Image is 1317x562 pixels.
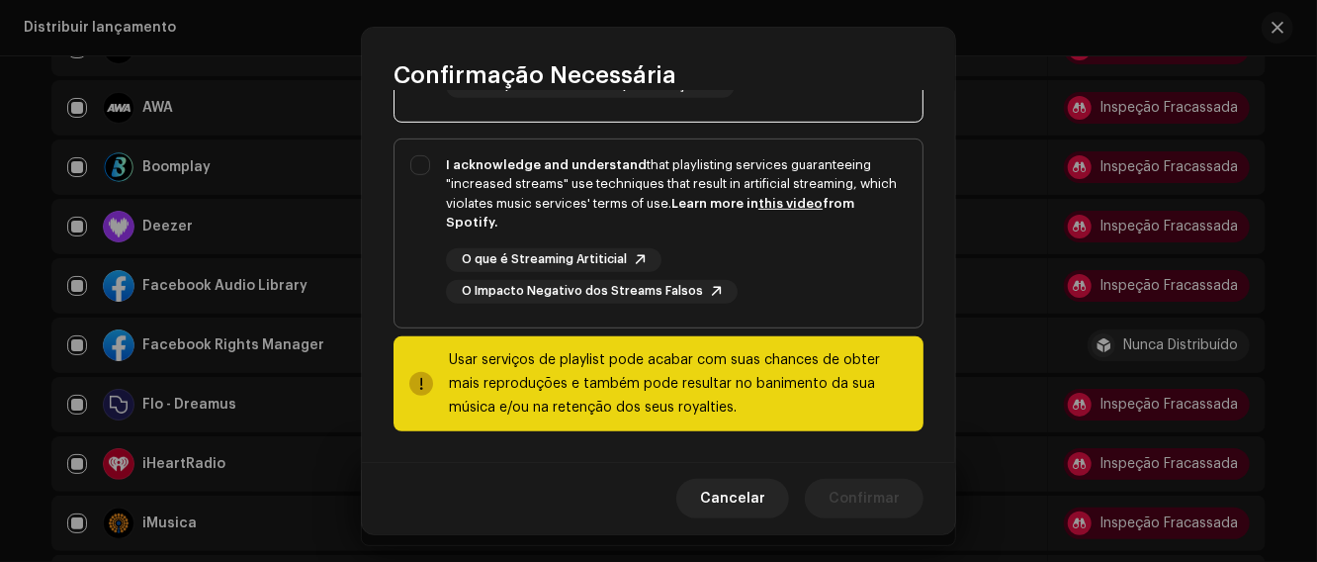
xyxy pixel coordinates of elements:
span: Confirmação Necessária [394,59,676,91]
strong: I acknowledge and understand [446,158,647,171]
button: Confirmar [805,479,923,518]
button: Cancelar [676,479,789,518]
span: Cancelar [700,479,765,518]
span: Confirmar [829,479,900,518]
a: this video [758,197,823,210]
div: Usar serviços de playlist pode acabar com suas chances de obter mais reproduções e também pode re... [449,348,908,420]
span: O Impacto Negativo dos Streams Falsos [462,285,703,298]
span: O que é Streaming Artiticial [462,253,627,266]
p-togglebutton: I acknowledge and understandthat playlisting services guaranteeing "increased streams" use techni... [394,139,923,328]
div: that playlisting services guaranteeing "increased streams" use techniques that result in artifici... [446,155,907,233]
